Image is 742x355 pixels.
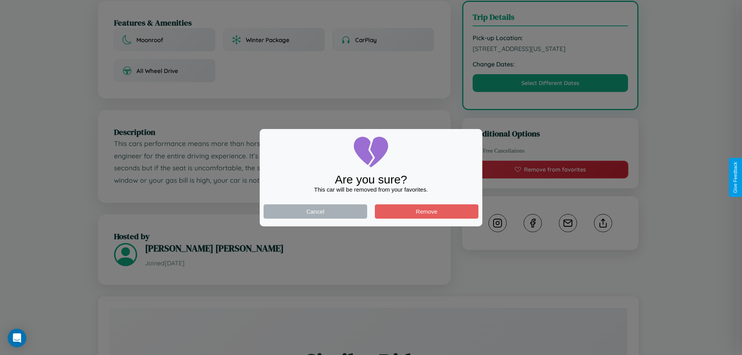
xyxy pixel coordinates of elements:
button: Remove [375,204,478,219]
div: Give Feedback [733,162,738,193]
img: broken-heart [352,133,390,172]
div: This car will be removed from your favorites. [264,186,478,193]
div: Open Intercom Messenger [8,329,26,347]
button: Cancel [264,204,367,219]
div: Are you sure? [264,173,478,186]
